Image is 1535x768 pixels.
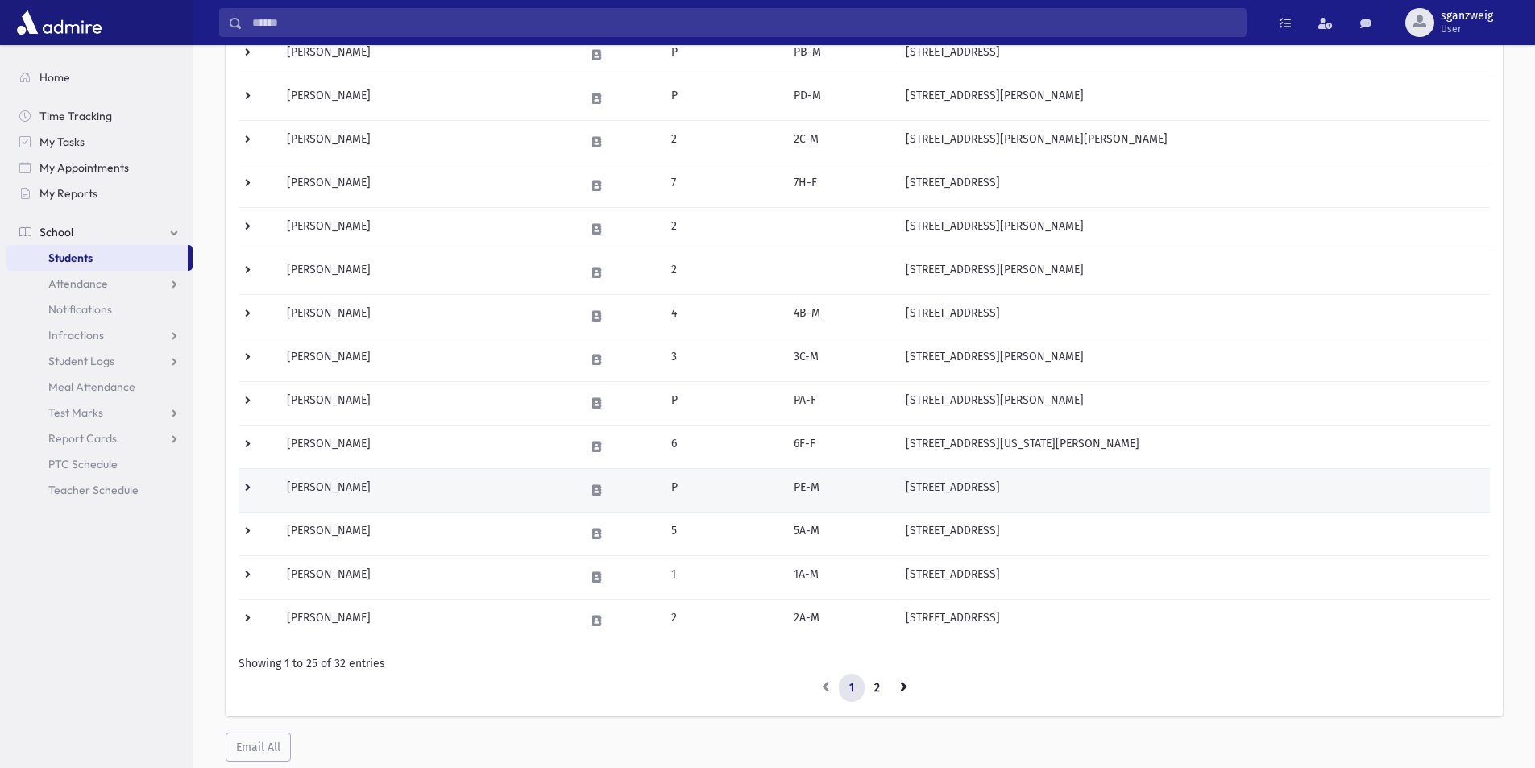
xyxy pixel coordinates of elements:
td: [PERSON_NAME] [277,381,575,425]
div: Showing 1 to 25 of 32 entries [239,655,1490,672]
span: Home [39,70,70,85]
span: PTC Schedule [48,457,118,471]
td: PB-M [784,33,896,77]
span: Infractions [48,328,104,342]
td: 4 [662,294,785,338]
span: Test Marks [48,405,103,420]
td: [STREET_ADDRESS][PERSON_NAME] [896,207,1490,251]
a: Student Logs [6,348,193,374]
a: My Tasks [6,129,193,155]
td: [PERSON_NAME] [277,468,575,512]
a: Attendance [6,271,193,297]
a: Time Tracking [6,103,193,129]
a: Meal Attendance [6,374,193,400]
td: [PERSON_NAME] [277,120,575,164]
span: Report Cards [48,431,117,446]
td: [PERSON_NAME] [277,599,575,642]
td: [STREET_ADDRESS] [896,164,1490,207]
a: My Appointments [6,155,193,181]
td: [STREET_ADDRESS] [896,599,1490,642]
a: Infractions [6,322,193,348]
td: [STREET_ADDRESS][PERSON_NAME] [896,338,1490,381]
td: 2 [662,207,785,251]
td: 2 [662,599,785,642]
span: My Reports [39,186,97,201]
td: [STREET_ADDRESS][PERSON_NAME] [896,77,1490,120]
td: 3C-M [784,338,896,381]
td: [STREET_ADDRESS] [896,294,1490,338]
td: 4B-M [784,294,896,338]
span: Notifications [48,302,112,317]
td: 2 [662,120,785,164]
td: 7 [662,164,785,207]
span: Meal Attendance [48,380,135,394]
a: Test Marks [6,400,193,426]
span: Student Logs [48,354,114,368]
td: 3 [662,338,785,381]
td: 1A-M [784,555,896,599]
td: 5A-M [784,512,896,555]
span: User [1441,23,1493,35]
td: [STREET_ADDRESS] [896,33,1490,77]
td: [PERSON_NAME] [277,33,575,77]
td: [PERSON_NAME] [277,425,575,468]
span: Teacher Schedule [48,483,139,497]
td: PA-F [784,381,896,425]
td: P [662,77,785,120]
span: Time Tracking [39,109,112,123]
td: 5 [662,512,785,555]
button: Email All [226,733,291,762]
td: [STREET_ADDRESS] [896,468,1490,512]
td: [PERSON_NAME] [277,338,575,381]
td: [STREET_ADDRESS][PERSON_NAME] [896,251,1490,294]
td: [PERSON_NAME] [277,164,575,207]
td: 6 [662,425,785,468]
td: [PERSON_NAME] [277,512,575,555]
a: Home [6,64,193,90]
a: PTC Schedule [6,451,193,477]
td: 6F-F [784,425,896,468]
span: My Appointments [39,160,129,175]
img: AdmirePro [13,6,106,39]
td: [STREET_ADDRESS] [896,512,1490,555]
td: [STREET_ADDRESS] [896,555,1490,599]
input: Search [243,8,1246,37]
a: My Reports [6,181,193,206]
td: [PERSON_NAME] [277,251,575,294]
span: My Tasks [39,135,85,149]
span: Attendance [48,276,108,291]
td: [STREET_ADDRESS][US_STATE][PERSON_NAME] [896,425,1490,468]
a: Teacher Schedule [6,477,193,503]
a: 1 [839,674,865,703]
td: P [662,33,785,77]
a: Students [6,245,188,271]
td: 1 [662,555,785,599]
td: [STREET_ADDRESS][PERSON_NAME][PERSON_NAME] [896,120,1490,164]
td: [PERSON_NAME] [277,294,575,338]
td: 2A-M [784,599,896,642]
span: School [39,225,73,239]
td: 7H-F [784,164,896,207]
td: [STREET_ADDRESS][PERSON_NAME] [896,381,1490,425]
a: Report Cards [6,426,193,451]
td: PE-M [784,468,896,512]
td: [PERSON_NAME] [277,77,575,120]
a: Notifications [6,297,193,322]
td: 2 [662,251,785,294]
a: School [6,219,193,245]
td: [PERSON_NAME] [277,555,575,599]
td: PD-M [784,77,896,120]
td: P [662,381,785,425]
a: 2 [864,674,890,703]
td: 2C-M [784,120,896,164]
td: P [662,468,785,512]
span: sganzweig [1441,10,1493,23]
td: [PERSON_NAME] [277,207,575,251]
span: Students [48,251,93,265]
